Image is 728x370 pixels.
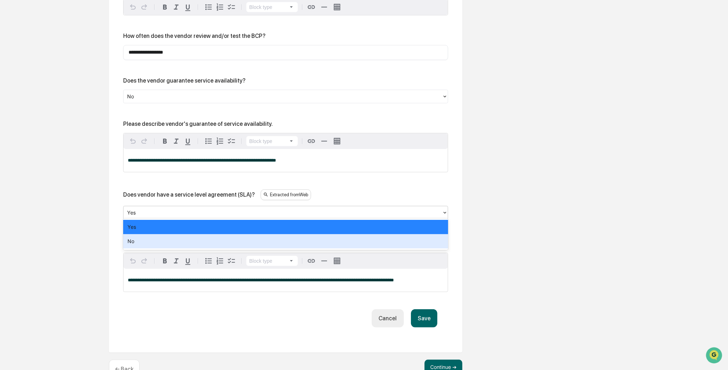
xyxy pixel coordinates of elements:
[14,90,46,97] span: Preclearance
[705,346,724,366] iframe: Open customer support
[182,1,194,13] button: Underline
[123,33,266,39] div: How often does the vendor review and/or test the BCP?
[4,101,48,114] a: 🔎Data Lookup
[52,91,57,97] div: 🗄️
[121,57,130,65] button: Start new chat
[123,77,246,84] div: Does the vendor guarantee service availability?
[7,15,130,26] p: How can we help?
[14,104,45,111] span: Data Lookup
[7,104,13,110] div: 🔎
[59,90,89,97] span: Attestations
[50,121,86,127] a: Powered byPylon
[24,62,93,68] div: We're offline, we'll be back soon
[261,189,311,200] div: Extracted from Web
[7,55,20,68] img: 1746055101610-c473b297-6a78-478c-a979-82029cc54cd1
[123,120,273,127] div: Please describe vendor's guarantee of service availability.
[182,255,194,267] button: Underline
[372,309,403,327] button: Cancel
[4,87,49,100] a: 🖐️Preclearance
[123,191,255,198] div: Does vendor have a service level agreement (SLA)?
[246,136,298,146] button: Block type
[49,87,91,100] a: 🗄️Attestations
[171,135,182,147] button: Italic
[123,220,448,234] div: Yes
[24,55,117,62] div: Start new chat
[71,121,86,127] span: Pylon
[19,33,118,40] input: Clear
[411,309,437,327] button: Save
[159,1,171,13] button: Bold
[171,255,182,267] button: Italic
[171,1,182,13] button: Italic
[159,135,171,147] button: Bold
[182,135,194,147] button: Underline
[123,234,448,248] div: No
[7,91,13,97] div: 🖐️
[246,256,298,266] button: Block type
[246,2,298,12] button: Block type
[159,255,171,267] button: Bold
